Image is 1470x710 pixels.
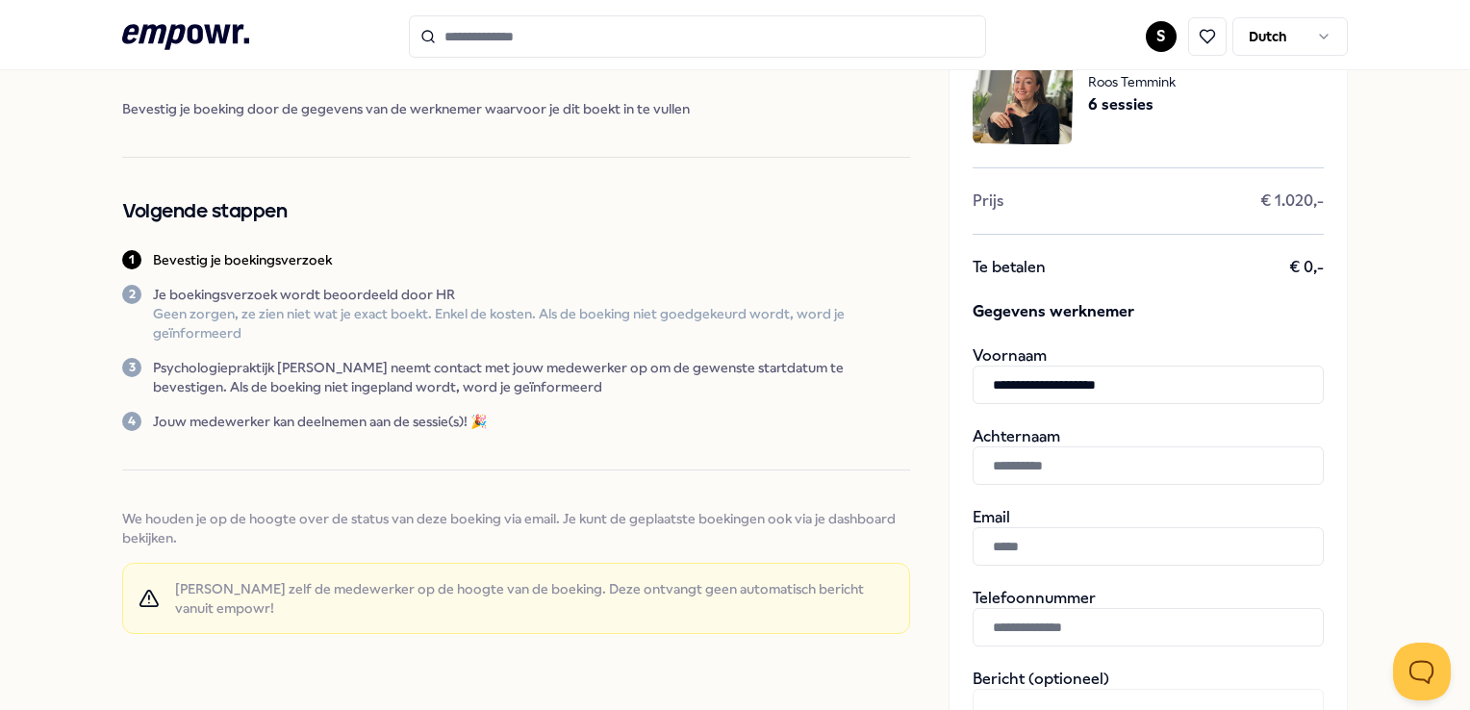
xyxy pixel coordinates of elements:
[973,44,1073,144] img: package image
[122,412,141,431] div: 4
[1289,258,1324,277] span: € 0,-
[973,427,1324,485] div: Achternaam
[122,285,141,304] div: 2
[1088,92,1176,117] span: 6 sessies
[153,285,909,304] p: Je boekingsverzoek wordt beoordeeld door HR
[1393,643,1451,700] iframe: Help Scout Beacon - Open
[973,589,1324,647] div: Telefoonnummer
[1088,71,1176,92] span: Roos Temmink
[973,258,1046,277] span: Te betalen
[175,579,894,618] span: [PERSON_NAME] zelf de medewerker op de hoogte van de boeking. Deze ontvangt geen automatisch beri...
[973,346,1324,404] div: Voornaam
[153,412,487,431] p: Jouw medewerker kan deelnemen aan de sessie(s)! 🎉
[153,358,909,396] p: Psychologiepraktijk [PERSON_NAME] neemt contact met jouw medewerker op om de gewenste startdatum ...
[973,300,1324,323] span: Gegevens werknemer
[122,250,141,269] div: 1
[153,304,909,342] p: Geen zorgen, ze zien niet wat je exact boekt. Enkel de kosten. Als de boeking niet goedgekeurd wo...
[122,99,909,118] span: Bevestig je boeking door de gegevens van de werknemer waarvoor je dit boekt in te vullen
[409,15,986,58] input: Search for products, categories or subcategories
[122,196,909,227] h2: Volgende stappen
[122,509,909,547] span: We houden je op de hoogte over de status van deze boeking via email. Je kunt de geplaatste boekin...
[1146,21,1177,52] button: S
[153,250,332,269] p: Bevestig je boekingsverzoek
[122,358,141,377] div: 3
[1260,191,1324,211] span: € 1.020,-
[973,508,1324,566] div: Email
[973,191,1003,211] span: Prijs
